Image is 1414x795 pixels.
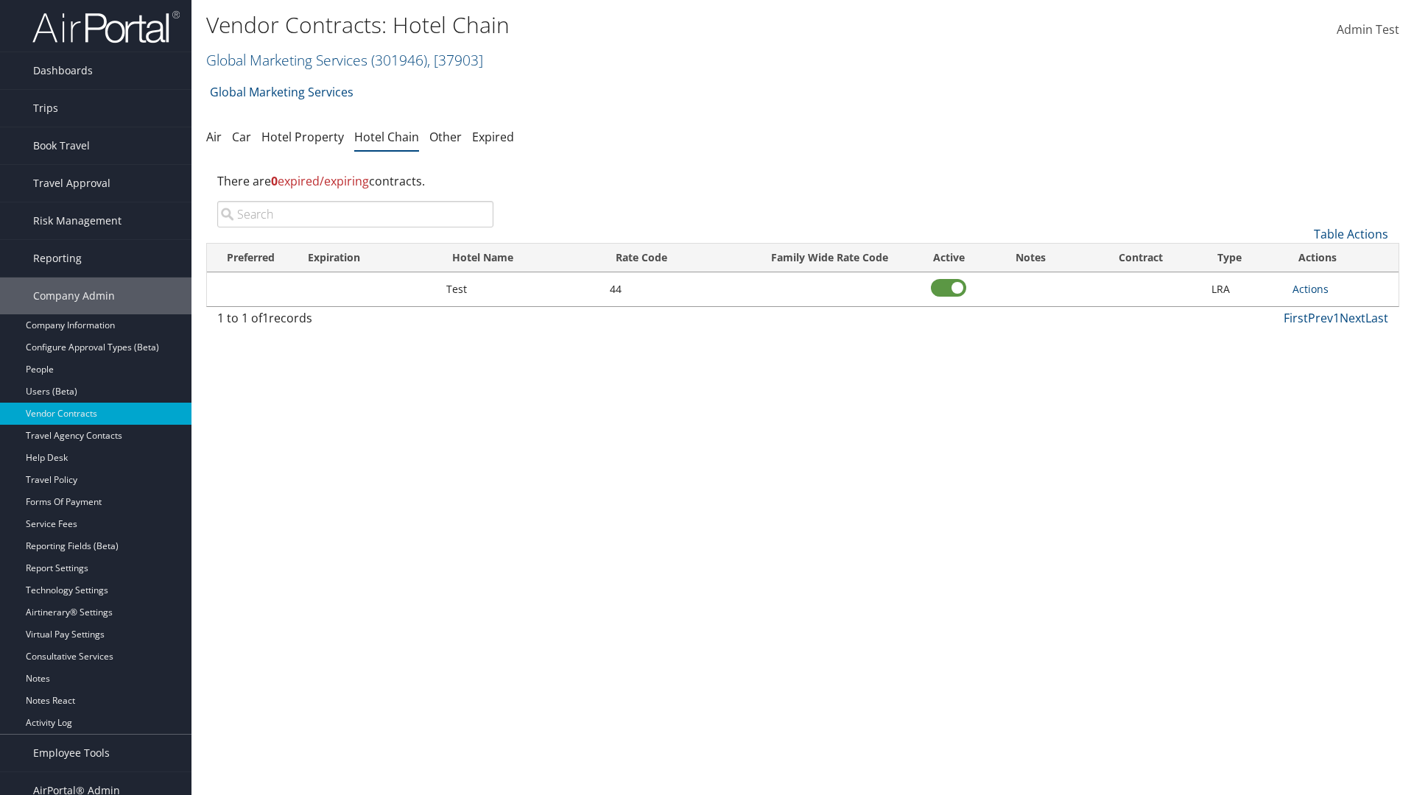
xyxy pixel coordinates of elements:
[371,50,427,70] span: ( 301946 )
[33,278,115,314] span: Company Admin
[33,202,122,239] span: Risk Management
[33,52,93,89] span: Dashboards
[354,129,419,145] a: Hotel Chain
[1204,244,1286,272] th: Type: activate to sort column ascending
[33,735,110,771] span: Employee Tools
[1204,272,1286,306] td: LRA
[206,129,222,145] a: Air
[1292,282,1329,296] a: Actions
[1340,310,1365,326] a: Next
[33,90,58,127] span: Trips
[206,161,1399,201] div: There are contracts.
[206,10,1002,40] h1: Vendor Contracts: Hotel Chain
[33,165,110,202] span: Travel Approval
[207,244,295,272] th: Preferred: activate to sort column ascending
[262,310,269,326] span: 1
[210,77,353,107] a: Global Marketing Services
[1285,244,1399,272] th: Actions
[1337,7,1399,53] a: Admin Test
[439,272,602,306] td: Test
[217,309,493,334] div: 1 to 1 of records
[33,240,82,277] span: Reporting
[232,129,251,145] a: Car
[295,244,439,272] th: Expiration: activate to sort column ascending
[439,244,602,272] th: Hotel Name: activate to sort column ascending
[271,173,278,189] strong: 0
[1337,21,1399,38] span: Admin Test
[217,201,493,227] input: Search
[1365,310,1388,326] a: Last
[915,244,983,272] th: Active: activate to sort column ascending
[33,127,90,164] span: Book Travel
[602,272,745,306] td: 44
[261,129,344,145] a: Hotel Property
[472,129,514,145] a: Expired
[745,244,914,272] th: Family Wide Rate Code: activate to sort column ascending
[1314,226,1388,242] a: Table Actions
[427,50,483,70] span: , [ 37903 ]
[32,10,180,44] img: airportal-logo.png
[429,129,462,145] a: Other
[1333,310,1340,326] a: 1
[206,50,483,70] a: Global Marketing Services
[1308,310,1333,326] a: Prev
[983,244,1078,272] th: Notes: activate to sort column ascending
[271,173,369,189] span: expired/expiring
[602,244,745,272] th: Rate Code: activate to sort column ascending
[1077,244,1203,272] th: Contract: activate to sort column ascending
[1284,310,1308,326] a: First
